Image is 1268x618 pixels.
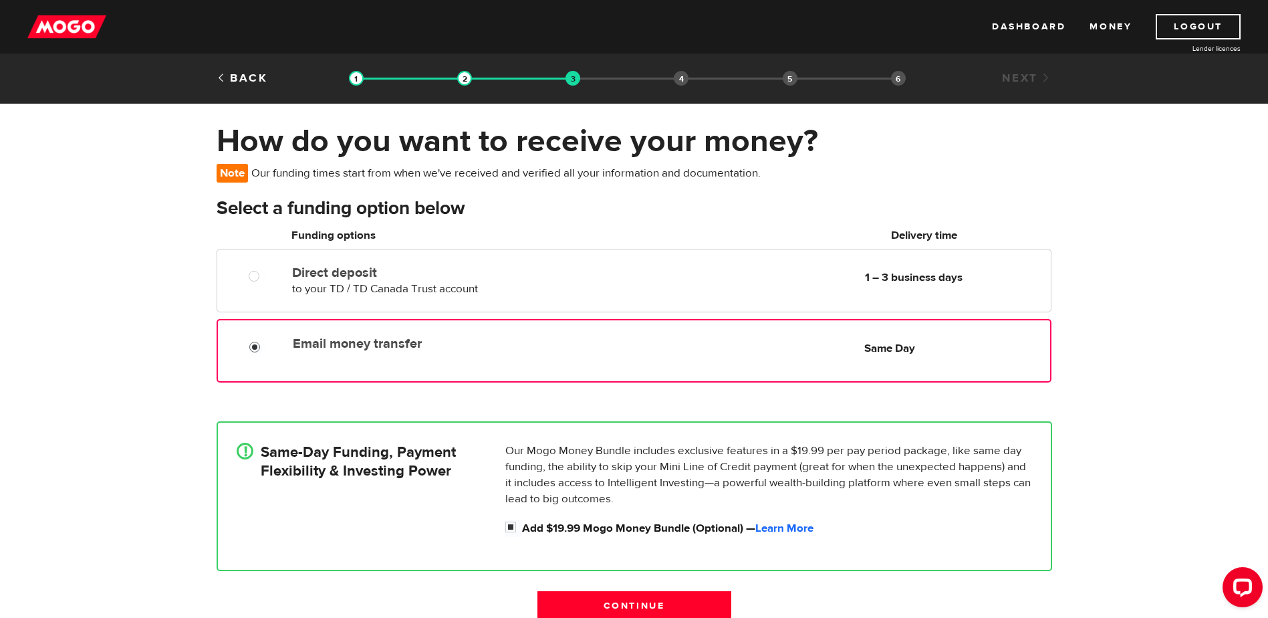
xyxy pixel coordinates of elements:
h6: Funding options [291,227,600,243]
a: Money [1090,14,1132,39]
h4: Same-Day Funding, Payment Flexibility & Investing Power [261,443,456,480]
a: Lender licences [1140,43,1241,54]
b: Same Day [864,341,915,356]
label: Add $19.99 Mogo Money Bundle (Optional) — [522,520,1032,536]
img: transparent-188c492fd9eaac0f573672f40bb141c2.gif [457,71,472,86]
label: Direct deposit [292,265,600,281]
a: Dashboard [992,14,1065,39]
div: ! [237,443,253,459]
p: Our funding times start from when we've received and verified all your information and documentat... [217,164,767,183]
b: 1 – 3 business days [865,270,963,285]
img: transparent-188c492fd9eaac0f573672f40bb141c2.gif [565,71,580,86]
label: Email money transfer [293,336,600,352]
a: Logout [1156,14,1241,39]
h6: Delivery time [802,227,1047,243]
a: Learn More [755,521,813,536]
h1: How do you want to receive your money? [217,124,1052,159]
h3: Select a funding option below [217,198,1052,219]
iframe: LiveChat chat widget [1212,562,1268,618]
img: transparent-188c492fd9eaac0f573672f40bb141c2.gif [349,71,364,86]
a: Back [217,71,268,86]
span: Note [217,164,248,183]
span: to your TD / TD Canada Trust account [292,282,478,296]
img: mogo_logo-11ee424be714fa7cbb0f0f49df9e16ec.png [27,14,106,39]
a: Next [1002,71,1051,86]
input: Add $19.99 Mogo Money Bundle (Optional) &mdash; <a id="loan_application_mini_bundle_learn_more" h... [505,520,522,537]
p: Our Mogo Money Bundle includes exclusive features in a $19.99 per pay period package, like same d... [505,443,1032,507]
